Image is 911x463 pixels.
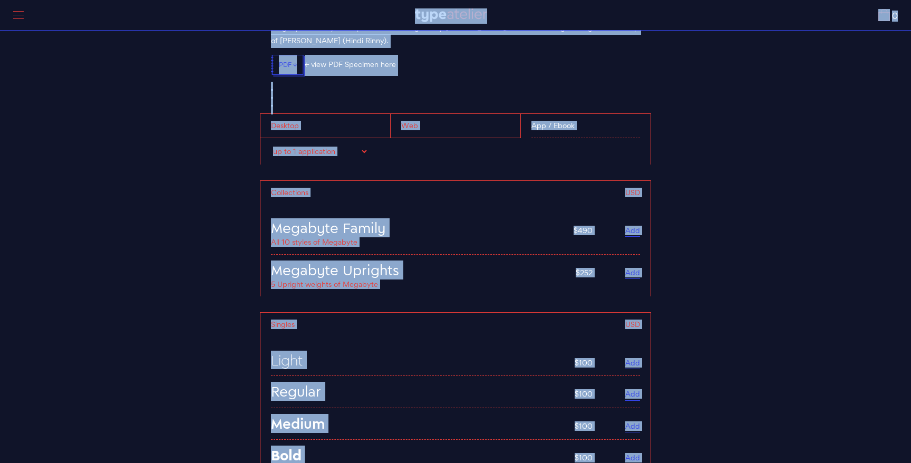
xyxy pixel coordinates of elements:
[271,236,563,246] div: All 10 styles of Megabyte
[271,448,564,463] div: Bold
[467,189,641,197] div: USD
[625,226,640,237] a: Add
[625,389,640,401] a: Add
[271,321,460,329] div: Singles
[625,358,640,370] a: Add
[390,114,520,138] div: Web
[520,114,651,138] div: App / Ebook
[271,278,565,288] div: 5 Upright weights of Megabyte
[575,421,593,431] span: $100
[576,268,593,277] span: $252
[271,352,564,368] div: Light
[625,268,640,279] a: Add
[575,358,593,368] span: $100
[271,416,564,431] div: Medium
[460,321,641,329] div: USD
[271,55,305,76] a: PDF ↓
[625,421,640,433] a: Add
[271,263,565,278] div: Megabyte Uprights
[260,114,390,138] div: Desktop
[878,9,898,21] a: 0
[575,389,593,399] span: $100
[271,384,564,399] div: Regular
[415,8,487,22] img: TA_Logo.svg
[271,55,640,76] p: ← view PDF Specimen here
[878,9,890,21] img: Cart_Icon.svg
[271,220,563,236] div: Megabyte Family
[574,226,593,235] span: $490
[271,21,640,48] p: Megabyte is ready to be put to work. Designed by [PERSON_NAME], metrics and engineering with the ...
[890,12,898,21] span: 0
[575,453,593,462] span: $100
[271,189,467,197] div: Collections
